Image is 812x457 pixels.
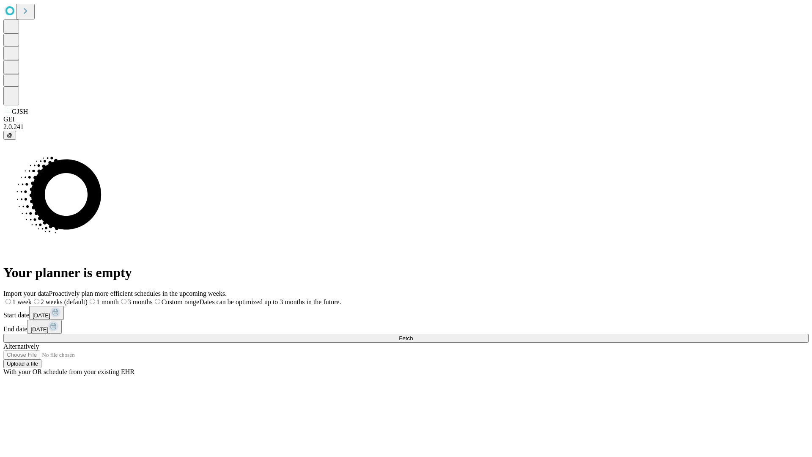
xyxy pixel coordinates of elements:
input: 1 week [5,299,11,304]
span: 1 month [96,298,119,306]
span: Import your data [3,290,49,297]
span: With your OR schedule from your existing EHR [3,368,134,375]
div: End date [3,320,809,334]
button: @ [3,131,16,140]
input: 1 month [90,299,95,304]
div: GEI [3,116,809,123]
div: 2.0.241 [3,123,809,131]
div: Start date [3,306,809,320]
span: Proactively plan more efficient schedules in the upcoming weeks. [49,290,227,297]
span: Custom range [162,298,199,306]
span: @ [7,132,13,138]
input: Custom rangeDates can be optimized up to 3 months in the future. [155,299,160,304]
span: Alternatively [3,343,39,350]
span: Dates can be optimized up to 3 months in the future. [199,298,341,306]
span: GJSH [12,108,28,115]
span: [DATE] [30,326,48,333]
button: Fetch [3,334,809,343]
button: [DATE] [29,306,64,320]
input: 2 weeks (default) [34,299,39,304]
span: Fetch [399,335,413,341]
span: [DATE] [33,312,50,319]
h1: Your planner is empty [3,265,809,281]
button: [DATE] [27,320,62,334]
span: 3 months [128,298,153,306]
button: Upload a file [3,359,41,368]
span: 1 week [12,298,32,306]
span: 2 weeks (default) [41,298,88,306]
input: 3 months [121,299,126,304]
